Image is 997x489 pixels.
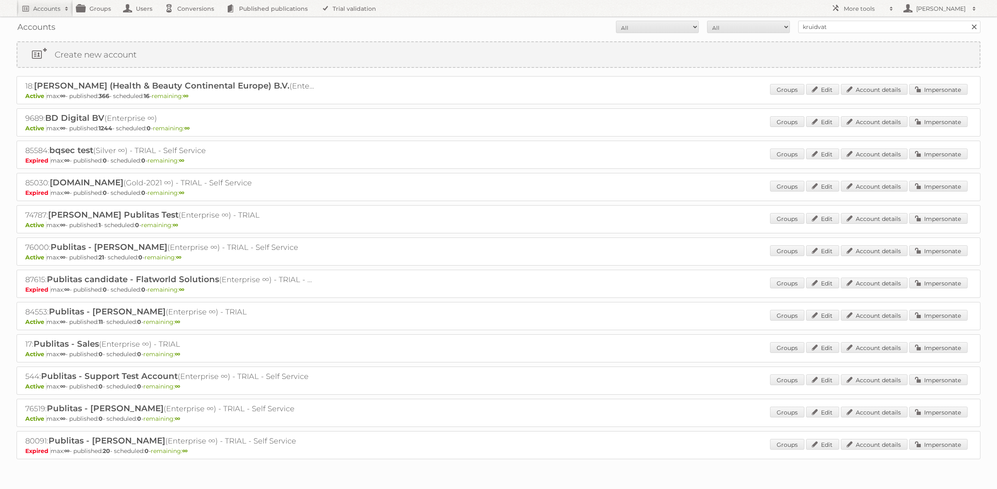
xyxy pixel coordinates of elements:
a: Account details [841,116,908,127]
p: max: - published: - scheduled: - [25,350,972,358]
span: remaining: [147,286,184,293]
h2: More tools [844,5,885,13]
strong: ∞ [176,254,181,261]
span: Active [25,383,46,390]
a: Edit [806,342,839,353]
a: Edit [806,439,839,450]
span: Publitas - Support Test Account [41,371,178,381]
h2: 76519: (Enterprise ∞) - TRIAL - Self Service [25,403,315,414]
a: Impersonate [909,310,968,321]
span: bqsec test [49,145,93,155]
strong: ∞ [175,318,180,326]
a: Edit [806,84,839,95]
span: [PERSON_NAME] (Health & Beauty Continental Europe) B.V. [34,81,290,91]
h2: 17: (Enterprise ∞) - TRIAL [25,339,315,350]
a: Edit [806,149,839,159]
a: Impersonate [909,181,968,192]
strong: 0 [99,350,103,358]
strong: 0 [137,318,141,326]
a: Impersonate [909,374,968,385]
a: Groups [770,245,804,256]
span: Active [25,92,46,100]
span: remaining: [143,318,180,326]
p: max: - published: - scheduled: - [25,447,972,455]
a: Edit [806,407,839,417]
span: Publitas - [PERSON_NAME] [48,436,165,446]
span: remaining: [143,415,180,422]
span: Publitas candidate - Flatworld Solutions [47,274,219,284]
strong: 0 [103,157,107,164]
span: remaining: [153,125,190,132]
p: max: - published: - scheduled: - [25,189,972,197]
span: remaining: [143,350,180,358]
span: Expired [25,447,51,455]
strong: ∞ [64,157,70,164]
h2: 9689: (Enterprise ∞) [25,113,315,124]
strong: ∞ [175,350,180,358]
strong: 0 [137,350,141,358]
a: Account details [841,149,908,159]
strong: 1244 [99,125,112,132]
a: Groups [770,342,804,353]
strong: ∞ [179,286,184,293]
a: Account details [841,181,908,192]
span: Expired [25,157,51,164]
h2: 85584: (Silver ∞) - TRIAL - Self Service [25,145,315,156]
h2: 84553: (Enterprise ∞) - TRIAL [25,307,315,317]
span: Publitas - [PERSON_NAME] [51,242,167,252]
strong: 0 [147,125,151,132]
a: Create new account [17,42,980,67]
p: max: - published: - scheduled: - [25,125,972,132]
h2: 74787: (Enterprise ∞) - TRIAL [25,210,315,221]
p: max: - published: - scheduled: - [25,254,972,261]
strong: 11 [99,318,103,326]
a: Impersonate [909,84,968,95]
a: Groups [770,84,804,95]
strong: ∞ [60,318,65,326]
strong: 0 [138,254,142,261]
a: Groups [770,374,804,385]
a: Account details [841,278,908,288]
span: Expired [25,286,51,293]
a: Impersonate [909,439,968,450]
strong: ∞ [60,383,65,390]
h2: 18: (Enterprise ∞) [25,81,315,91]
a: Account details [841,374,908,385]
span: Publitas - [PERSON_NAME] [47,403,164,413]
a: Account details [841,310,908,321]
span: remaining: [145,254,181,261]
p: max: - published: - scheduled: - [25,318,972,326]
h2: Accounts [33,5,60,13]
strong: ∞ [60,92,65,100]
a: Edit [806,310,839,321]
strong: ∞ [175,415,180,422]
strong: 0 [137,383,141,390]
strong: 0 [145,447,149,455]
a: Impersonate [909,245,968,256]
strong: 0 [99,383,103,390]
strong: ∞ [182,447,188,455]
strong: 1 [99,221,101,229]
h2: [PERSON_NAME] [914,5,968,13]
h2: 85030: (Gold-2021 ∞) - TRIAL - Self Service [25,177,315,188]
strong: 0 [99,415,103,422]
span: Active [25,125,46,132]
a: Groups [770,310,804,321]
h2: 76000: (Enterprise ∞) - TRIAL - Self Service [25,242,315,253]
span: [DOMAIN_NAME] [50,177,123,187]
strong: ∞ [60,415,65,422]
a: Groups [770,278,804,288]
strong: ∞ [179,189,184,197]
strong: ∞ [60,125,65,132]
a: Groups [770,213,804,224]
a: Impersonate [909,116,968,127]
strong: 20 [103,447,110,455]
a: Account details [841,342,908,353]
strong: ∞ [175,383,180,390]
a: Edit [806,278,839,288]
span: remaining: [143,383,180,390]
span: remaining: [147,157,184,164]
strong: 366 [99,92,109,100]
strong: 0 [103,286,107,293]
strong: 16 [144,92,150,100]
